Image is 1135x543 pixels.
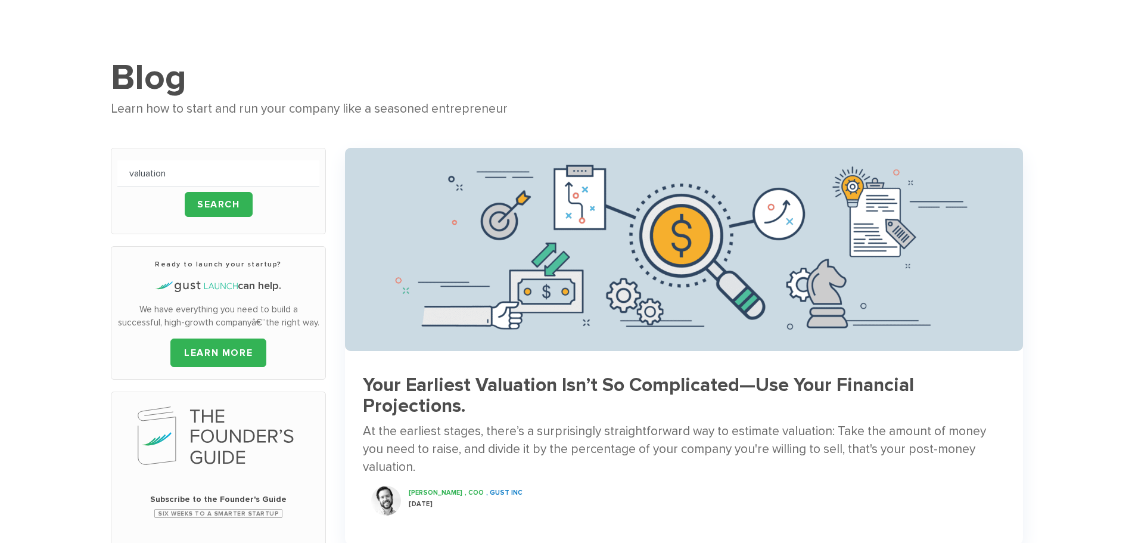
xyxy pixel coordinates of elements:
h4: can help. [117,278,319,294]
span: , Gust INC [486,489,523,497]
div: Learn how to start and run your company like a seasoned entrepreneur [111,99,1024,119]
img: Ryan Nash [371,486,401,516]
div: At the earliest stages, there’s a surprisingly straightforward way to estimate valuation: Take th... [363,423,1005,477]
p: We have everything you need to build a successful, high-growth companyâ€”the right way. [117,303,319,330]
a: LEARN MORE [170,339,266,367]
input: Search [185,192,253,217]
span: , COO [465,489,484,497]
a: Startup Pricing Strategy Concepts Df0332e27679a759546818ede07d464577116d19979330954a439fea980ac7d... [345,148,1023,528]
span: Six Weeks to a Smarter Startup [154,509,282,518]
input: Search blog [117,160,319,187]
span: Subscribe to the Founder's Guide [117,494,319,505]
h3: Ready to launch your startup? [117,259,319,269]
h1: Blog [111,56,1024,99]
span: [PERSON_NAME] [409,489,462,497]
h3: Your Earliest Valuation Isn’t So Complicated—Use Your Financial Projections. [363,375,1005,417]
span: [DATE] [409,500,433,508]
img: Startup Pricing Strategy Concepts Df0332e27679a759546818ede07d464577116d19979330954a439fea980ac7d2 [345,148,1023,351]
